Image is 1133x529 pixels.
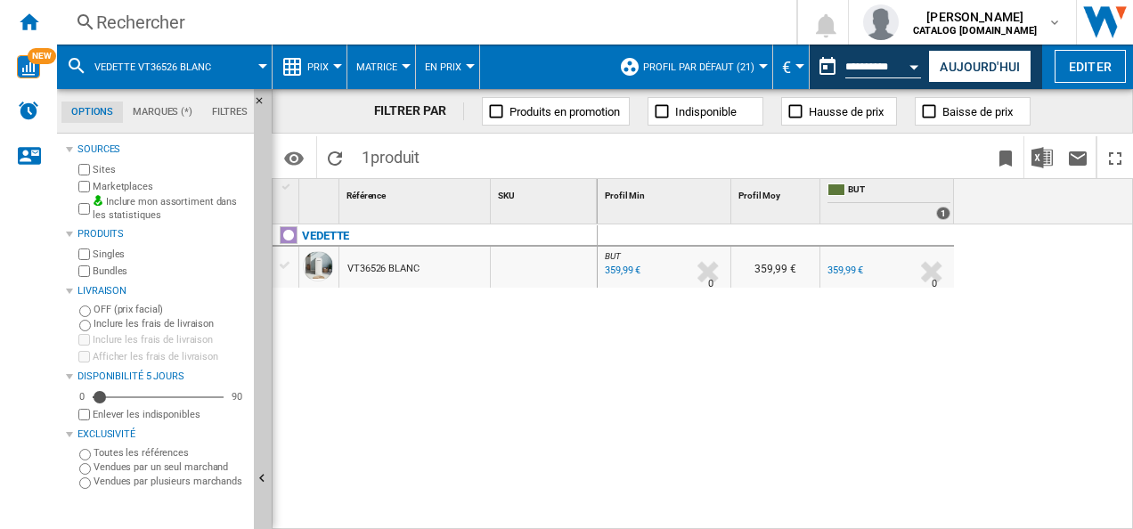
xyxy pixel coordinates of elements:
input: OFF (prix facial) [79,305,91,317]
button: Open calendar [899,48,931,80]
b: CATALOG [DOMAIN_NAME] [913,25,1037,37]
div: 359,99 € [731,247,819,288]
span: Référence [346,191,386,200]
button: Recharger [317,136,353,178]
button: Créer un favoris [988,136,1023,178]
button: En Prix [425,45,470,89]
button: Options [276,142,312,174]
span: BUT [848,183,950,199]
button: Profil par défaut (21) [643,45,763,89]
div: Cliquez pour filtrer sur cette marque [302,225,349,247]
button: Télécharger au format Excel [1024,136,1060,178]
button: VEDETTE VT36526 BLANC [94,45,229,89]
div: Prix [281,45,338,89]
img: profile.jpg [863,4,899,40]
span: Prix [307,61,329,73]
img: wise-card.svg [17,55,40,78]
span: Profil par défaut (21) [643,61,754,73]
button: € [782,45,800,89]
span: Profil Min [605,191,645,200]
button: Aujourd'hui [928,50,1031,83]
div: VEDETTE VT36526 BLANC [66,45,263,89]
input: Vendues par un seul marchand [79,463,91,475]
input: Inclure les frais de livraison [79,320,91,331]
div: 359,99 € [825,262,863,280]
div: Exclusivité [77,427,247,442]
span: BUT [605,251,621,261]
span: 1 [353,136,428,174]
span: Matrice [356,61,397,73]
div: FILTRER PAR [374,102,465,120]
button: Indisponible [648,97,763,126]
button: Plein écran [1097,136,1133,178]
div: Référence Sort None [343,179,490,207]
button: Matrice [356,45,406,89]
input: Vendues par plusieurs marchands [79,477,91,489]
span: Baisse de prix [942,105,1013,118]
div: VT36526 BLANC [347,248,420,289]
input: Afficher les frais de livraison [78,351,90,362]
label: OFF (prix facial) [94,303,247,316]
div: Sort None [303,179,338,207]
span: VEDETTE VT36526 BLANC [94,61,211,73]
span: En Prix [425,61,461,73]
div: Sort None [494,179,597,207]
div: Produits [77,227,247,241]
span: € [782,58,791,77]
md-tab-item: Options [61,102,123,123]
span: SKU [498,191,515,200]
label: Enlever les indisponibles [93,408,247,421]
label: Inclure les frais de livraison [93,333,247,346]
span: [PERSON_NAME] [913,8,1037,26]
div: Sources [77,142,247,157]
div: 1 offers sold by BUT [936,207,950,220]
div: Profil par défaut (21) [619,45,763,89]
label: Afficher les frais de livraison [93,350,247,363]
span: NEW [28,48,56,64]
button: Masquer [254,89,275,121]
input: Toutes les références [79,449,91,460]
div: SKU Sort None [494,179,597,207]
button: Prix [307,45,338,89]
label: Marketplaces [93,180,247,193]
button: Envoyer ce rapport par email [1060,136,1096,178]
div: Sort None [601,179,730,207]
div: Profil Moy Sort None [735,179,819,207]
input: Inclure les frais de livraison [78,334,90,346]
span: Indisponible [675,105,737,118]
div: Délai de livraison : 0 jour [708,275,713,293]
md-menu: Currency [773,45,810,89]
div: Profil Min Sort None [601,179,730,207]
label: Sites [93,163,247,176]
div: 359,99 € [827,264,863,276]
button: Hausse de prix [781,97,897,126]
md-tab-item: Filtres [202,102,257,123]
button: Editer [1055,50,1126,83]
div: Ce rapport est basé sur une date antérieure à celle d'aujourd'hui. [810,45,925,89]
div: Disponibilité 5 Jours [77,370,247,384]
label: Bundles [93,264,247,278]
img: excel-24x24.png [1031,147,1053,168]
img: alerts-logo.svg [18,100,39,121]
input: Afficher les frais de livraison [78,409,90,420]
div: Délai de livraison : 0 jour [932,275,937,293]
div: BUT 1 offers sold by BUT [824,179,954,224]
button: Produits en promotion [482,97,630,126]
img: mysite-bg-18x18.png [93,195,103,206]
span: Hausse de prix [809,105,884,118]
div: Sort None [735,179,819,207]
label: Inclure mon assortiment dans les statistiques [93,195,247,223]
md-slider: Disponibilité [93,388,224,406]
button: md-calendar [810,49,845,85]
div: Mise à jour : mardi 23 septembre 2025 07:01 [602,262,640,280]
div: Sort None [343,179,490,207]
label: Inclure les frais de livraison [94,317,247,330]
input: Inclure mon assortiment dans les statistiques [78,198,90,220]
span: Produits en promotion [509,105,620,118]
span: produit [371,148,420,167]
label: Toutes les références [94,446,247,460]
div: Livraison [77,284,247,298]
